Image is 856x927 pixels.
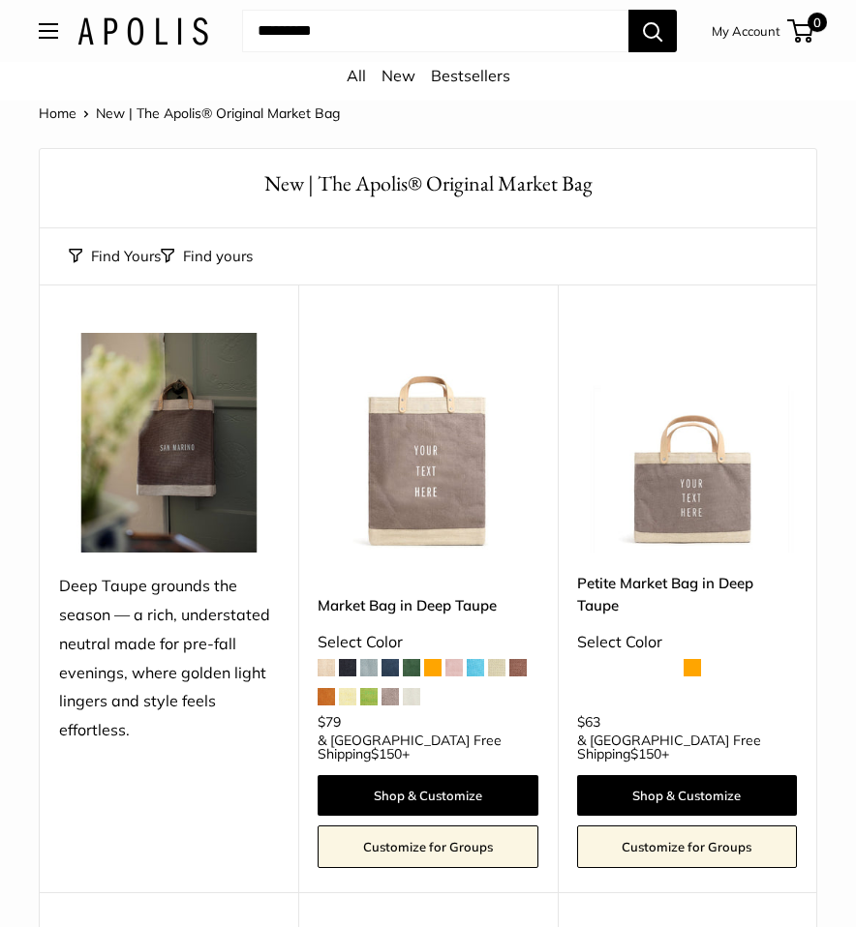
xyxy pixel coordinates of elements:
input: Search... [242,10,628,52]
nav: Breadcrumb [39,101,340,126]
a: My Account [712,19,780,43]
div: Deep Taupe grounds the season — a rich, understated neutral made for pre-fall evenings, where gol... [59,572,279,745]
a: New [382,66,415,85]
div: Select Color [318,628,537,657]
button: Search [628,10,677,52]
h1: New | The Apolis® Original Market Bag [69,168,787,198]
a: Customize for Groups [318,825,537,868]
span: & [GEOGRAPHIC_DATA] Free Shipping + [577,733,797,761]
span: $63 [577,713,600,731]
a: Petite Market Bag in Deep Taupe [577,572,797,617]
a: Customize for Groups [577,825,797,868]
a: All [347,66,366,85]
img: Market Bag in Deep Taupe [318,333,537,553]
button: Find Yours [69,243,161,270]
img: Deep Taupe grounds the season — a rich, understated neutral made for pre-fall evenings, where gol... [59,333,279,553]
a: 0 [789,19,813,43]
button: Open menu [39,23,58,39]
span: New | The Apolis® Original Market Bag [96,105,340,122]
span: & [GEOGRAPHIC_DATA] Free Shipping + [318,733,537,761]
span: 0 [808,13,827,32]
span: $150 [371,745,402,763]
a: Home [39,105,76,122]
a: Bestsellers [431,66,510,85]
img: Petite Market Bag in Deep Taupe [577,333,797,553]
span: $79 [318,713,341,731]
a: Shop & Customize [318,775,537,816]
img: Apolis [77,17,208,45]
div: Select Color [577,628,797,657]
a: Market Bag in Deep Taupe [318,594,537,616]
a: Market Bag in Deep TaupeMarket Bag in Deep Taupe [318,333,537,553]
a: Shop & Customize [577,775,797,816]
span: $150 [630,745,661,763]
button: Filter collection [161,243,253,270]
a: Petite Market Bag in Deep TaupePetite Market Bag in Deep Taupe [577,333,797,553]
